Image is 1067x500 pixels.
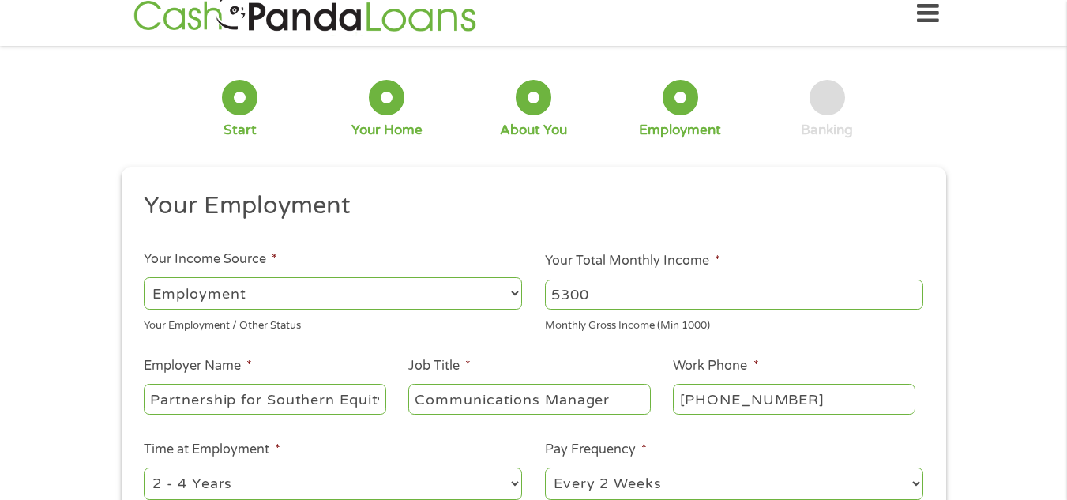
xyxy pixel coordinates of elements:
[224,122,257,139] div: Start
[408,358,471,374] label: Job Title
[545,313,923,334] div: Monthly Gross Income (Min 1000)
[673,358,758,374] label: Work Phone
[801,122,853,139] div: Banking
[639,122,721,139] div: Employment
[144,190,911,222] h2: Your Employment
[673,384,915,414] input: (231) 754-4010
[545,442,647,458] label: Pay Frequency
[545,253,720,269] label: Your Total Monthly Income
[408,384,650,414] input: Cashier
[144,384,385,414] input: Walmart
[144,358,252,374] label: Employer Name
[144,313,522,334] div: Your Employment / Other Status
[351,122,423,139] div: Your Home
[500,122,567,139] div: About You
[545,280,923,310] input: 1800
[144,442,280,458] label: Time at Employment
[144,251,277,268] label: Your Income Source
